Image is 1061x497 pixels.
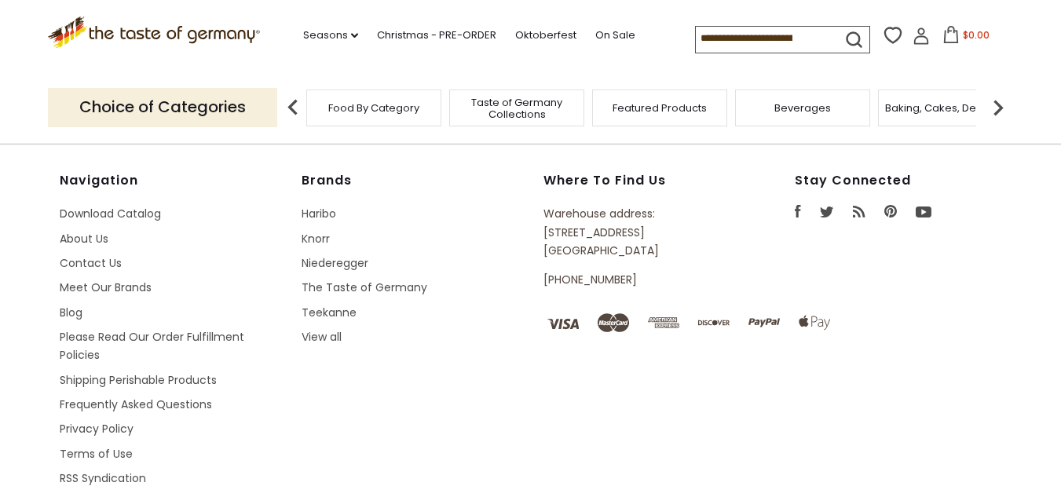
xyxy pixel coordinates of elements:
a: Shipping Perishable Products [60,372,217,388]
button: $0.00 [933,26,1000,49]
a: Blog [60,305,82,320]
a: Meet Our Brands [60,280,152,295]
a: Oktoberfest [515,27,576,44]
a: Niederegger [302,255,368,271]
a: Beverages [774,102,831,114]
h4: Navigation [60,173,286,188]
a: Haribo [302,206,336,221]
a: Food By Category [328,102,419,114]
a: Frequently Asked Questions [60,397,212,412]
a: Christmas - PRE-ORDER [377,27,496,44]
p: Choice of Categories [48,88,277,126]
a: Teekanne [302,305,357,320]
a: Knorr [302,231,330,247]
img: next arrow [982,92,1014,123]
h4: Where to find us [543,173,723,188]
a: Please Read Our Order Fulfillment Policies [60,329,244,363]
a: Featured Products [613,102,707,114]
a: RSS Syndication [60,470,146,486]
span: $0.00 [963,28,990,42]
a: View all [302,329,342,345]
a: About Us [60,231,108,247]
img: previous arrow [277,92,309,123]
a: On Sale [595,27,635,44]
a: Contact Us [60,255,122,271]
a: Privacy Policy [60,421,134,437]
a: Seasons [303,27,358,44]
h4: Stay Connected [795,173,1002,188]
h4: Brands [302,173,528,188]
a: The Taste of Germany [302,280,427,295]
a: Download Catalog [60,206,161,221]
p: [PHONE_NUMBER] [543,271,723,289]
a: Baking, Cakes, Desserts [885,102,1007,114]
a: Terms of Use [60,446,133,462]
p: Warehouse address: [STREET_ADDRESS] [GEOGRAPHIC_DATA] [543,205,723,260]
a: Taste of Germany Collections [454,97,580,120]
